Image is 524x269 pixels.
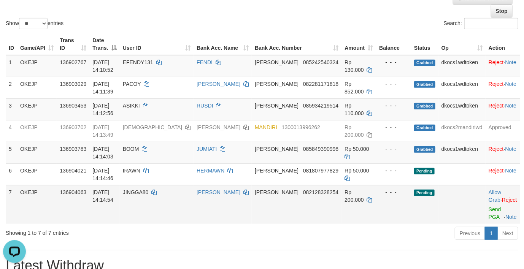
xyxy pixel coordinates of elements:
a: Reject [489,81,504,87]
td: 2 [6,77,17,98]
td: dkocs1wdtoken [438,142,486,163]
td: · [486,163,520,185]
label: Search: [444,18,518,29]
td: OKEJP [17,98,57,120]
div: - - - [379,59,408,66]
a: [PERSON_NAME] [197,124,240,130]
a: Note [505,146,517,152]
th: Amount: activate to sort column ascending [341,33,376,55]
a: Reject [502,197,517,203]
th: User ID: activate to sort column ascending [120,33,194,55]
a: Allow Grab [489,189,501,203]
th: Game/API: activate to sort column ascending [17,33,57,55]
span: IRAWN [123,168,140,174]
td: · [486,55,520,77]
span: Grabbed [414,146,435,153]
span: Rp 110.000 [345,103,364,116]
a: RUSDI [197,103,213,109]
span: [PERSON_NAME] [255,81,299,87]
td: 5 [6,142,17,163]
span: Rp 50.000 [345,146,369,152]
th: Date Trans.: activate to sort column descending [89,33,119,55]
td: dkocs1wdtoken [438,77,486,98]
span: ASIKKI [123,103,140,109]
span: Copy 081807977829 to clipboard [303,168,338,174]
span: 136903702 [60,124,86,130]
td: OKEJP [17,77,57,98]
td: dkocs1wdtoken [438,55,486,77]
span: Rp 200.000 [345,189,364,203]
span: Pending [414,190,435,196]
td: dkocs2mandiriwd [438,120,486,142]
span: Copy 085849390998 to clipboard [303,146,338,152]
a: Note [505,103,517,109]
span: [DATE] 14:11:39 [92,81,113,95]
span: · [489,189,502,203]
th: Action [486,33,520,55]
td: · [486,98,520,120]
div: - - - [379,167,408,174]
th: Bank Acc. Name: activate to sort column ascending [194,33,252,55]
div: - - - [379,102,408,109]
td: OKEJP [17,163,57,185]
th: Balance [376,33,411,55]
td: · [486,185,520,224]
button: Open LiveChat chat widget [3,3,26,26]
td: 1 [6,55,17,77]
td: OKEJP [17,120,57,142]
span: Rp 50.000 [345,168,369,174]
span: Grabbed [414,81,435,88]
span: Rp 200.000 [345,124,364,138]
div: - - - [379,123,408,131]
span: Grabbed [414,103,435,109]
span: [PERSON_NAME] [255,146,299,152]
span: PACOY [123,81,141,87]
a: Stop [491,5,513,17]
span: 136904063 [60,189,86,195]
div: - - - [379,188,408,196]
div: - - - [379,80,408,88]
th: Op: activate to sort column ascending [438,33,486,55]
td: dkocs1wdtoken [438,98,486,120]
div: - - - [379,145,408,153]
a: FENDI [197,59,213,65]
span: Copy 082281171818 to clipboard [303,81,338,87]
span: [DATE] 14:14:03 [92,146,113,160]
a: [PERSON_NAME] [197,189,240,195]
span: EFENDY131 [123,59,153,65]
a: Note [505,214,517,220]
span: JINGGA80 [123,189,149,195]
td: Approved [486,120,520,142]
span: Copy 085242540324 to clipboard [303,59,338,65]
span: 136903453 [60,103,86,109]
span: [DATE] 14:13:49 [92,124,113,138]
span: Grabbed [414,125,435,131]
span: Grabbed [414,60,435,66]
td: · [486,142,520,163]
span: [DATE] 14:14:54 [92,189,113,203]
a: JUMIATI [197,146,217,152]
th: Status [411,33,438,55]
span: [DATE] 14:14:46 [92,168,113,181]
span: Rp 130.000 [345,59,364,73]
td: 7 [6,185,17,224]
span: Rp 852.000 [345,81,364,95]
span: Copy 1300013996262 to clipboard [282,124,320,130]
span: Copy 085934219514 to clipboard [303,103,338,109]
span: [PERSON_NAME] [255,168,299,174]
span: BOOM [123,146,139,152]
a: Next [497,227,518,240]
a: Reject [489,168,504,174]
span: [DATE] 14:12:56 [92,103,113,116]
a: Reject [489,146,504,152]
td: OKEJP [17,185,57,224]
th: Trans ID: activate to sort column ascending [57,33,89,55]
a: 1 [485,227,498,240]
a: Previous [455,227,485,240]
td: 6 [6,163,17,185]
span: 136902767 [60,59,86,65]
a: Reject [489,103,504,109]
td: OKEJP [17,142,57,163]
label: Show entries [6,18,64,29]
div: Showing 1 to 7 of 7 entries [6,226,213,237]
